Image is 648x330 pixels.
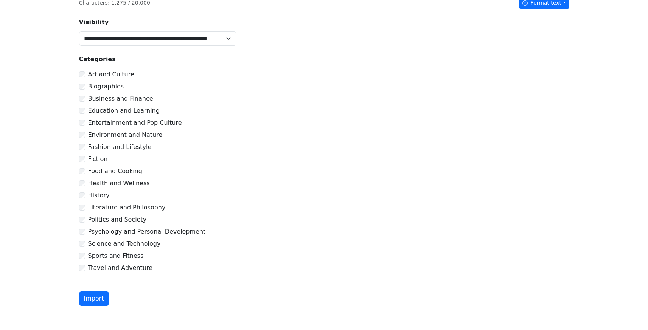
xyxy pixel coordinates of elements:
[79,56,116,63] strong: Categories
[79,291,109,306] button: Import
[79,19,109,26] strong: Visibility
